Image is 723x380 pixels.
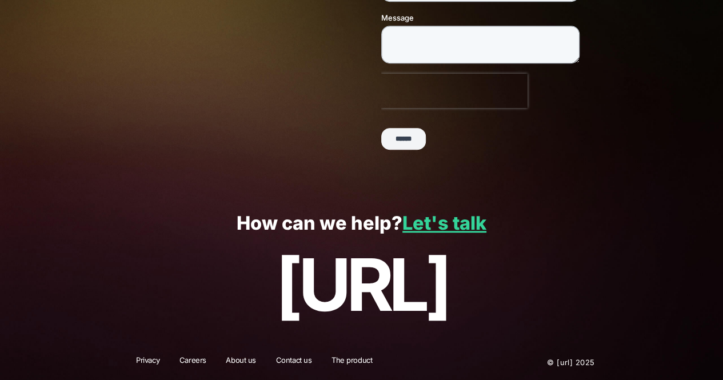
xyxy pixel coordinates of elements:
a: Privacy [129,355,167,370]
a: Contact us [269,355,319,370]
p: [URL] [25,244,698,325]
p: How can we help? [25,213,698,234]
p: © [URL] 2025 [478,355,594,370]
a: About us [218,355,263,370]
a: Careers [172,355,214,370]
a: The product [324,355,380,370]
a: Let's talk [402,212,486,234]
